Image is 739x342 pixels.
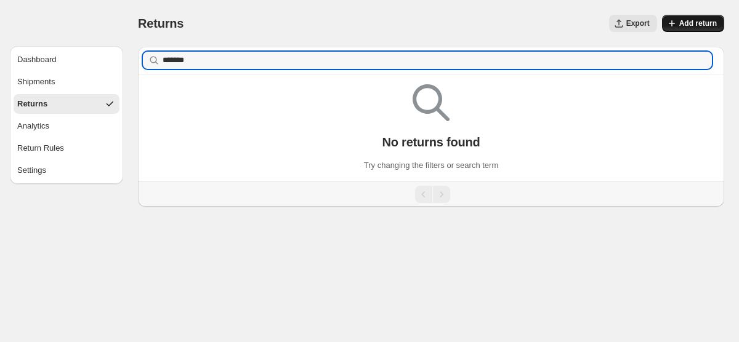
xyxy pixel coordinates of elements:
[14,72,119,92] button: Shipments
[626,18,650,28] span: Export
[14,94,119,114] button: Returns
[17,164,46,177] div: Settings
[382,135,480,149] p: No returns found
[17,54,57,66] div: Dashboard
[609,15,657,32] button: Export
[14,138,119,158] button: Return Rules
[17,98,47,110] div: Returns
[662,15,724,32] button: Add return
[14,50,119,70] button: Dashboard
[413,84,450,121] img: Empty search results
[679,18,717,28] span: Add return
[14,161,119,180] button: Settings
[17,76,55,88] div: Shipments
[138,181,724,207] nav: Pagination
[17,120,49,132] div: Analytics
[17,142,64,154] div: Return Rules
[364,159,498,172] p: Try changing the filters or search term
[138,17,184,30] span: Returns
[14,116,119,136] button: Analytics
